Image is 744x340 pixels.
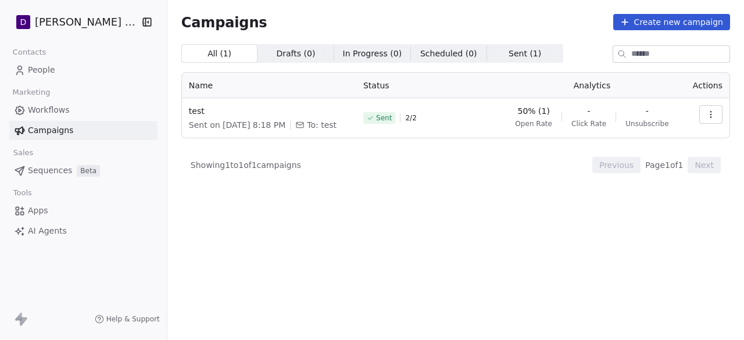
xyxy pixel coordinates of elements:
a: Workflows [9,101,158,120]
span: - [588,105,591,117]
a: Help & Support [95,314,160,324]
span: In Progress ( 0 ) [343,48,402,60]
span: - [646,105,649,117]
span: D [20,16,27,28]
span: People [28,64,55,76]
span: Scheduled ( 0 ) [420,48,477,60]
button: Create new campaign [613,14,730,30]
span: Sent ( 1 ) [509,48,541,60]
th: Analytics [502,73,682,98]
span: Sent [376,113,392,123]
span: Open Rate [515,119,552,128]
span: Marketing [8,84,55,101]
th: Actions [682,73,729,98]
span: Contacts [8,44,51,61]
a: Campaigns [9,121,158,140]
a: AI Agents [9,221,158,241]
span: Sequences [28,164,72,177]
span: Sent on [DATE] 8:18 PM [189,119,285,131]
th: Status [356,73,502,98]
span: To: test [307,119,337,131]
a: People [9,60,158,80]
span: Page 1 of 1 [645,159,683,171]
button: Previous [592,157,641,173]
span: Showing 1 to 1 of 1 campaigns [191,159,301,171]
a: SequencesBeta [9,161,158,180]
iframe: Intercom live chat [704,300,732,328]
span: Drafts ( 0 ) [276,48,315,60]
span: Click Rate [571,119,606,128]
span: [PERSON_NAME] Nutrition [35,15,137,30]
span: test [189,105,349,117]
span: Apps [28,205,48,217]
span: Campaigns [181,14,267,30]
span: AI Agents [28,225,67,237]
span: Campaigns [28,124,73,137]
span: Unsubscribe [625,119,668,128]
span: Help & Support [106,314,160,324]
th: Name [182,73,356,98]
span: 2 / 2 [405,113,416,123]
button: Next [688,157,721,173]
a: Apps [9,201,158,220]
span: 50% (1) [517,105,549,117]
span: Sales [8,144,38,162]
span: Beta [77,165,100,177]
span: Tools [8,184,37,202]
span: Workflows [28,104,70,116]
button: D[PERSON_NAME] Nutrition [14,12,132,32]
